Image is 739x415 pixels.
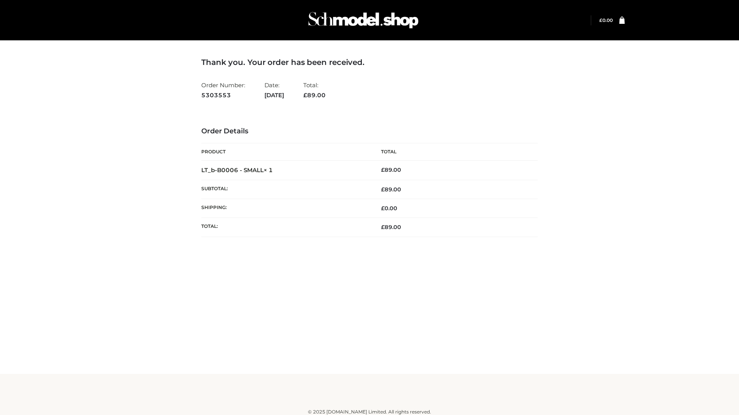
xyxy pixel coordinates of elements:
h3: Order Details [201,127,538,136]
strong: × 1 [264,166,273,174]
strong: [DATE] [264,90,284,100]
bdi: 0.00 [599,17,613,23]
span: £ [381,224,385,231]
li: Order Number: [201,78,245,102]
th: Total: [201,218,369,237]
bdi: 89.00 [381,166,401,173]
span: 89.00 [381,224,401,231]
a: £0.00 [599,17,613,23]
img: Schmodel Admin 964 [306,5,421,35]
span: £ [303,91,307,99]
th: Subtotal: [201,180,369,199]
li: Date: [264,78,284,102]
li: Total: [303,78,326,102]
strong: LT_b-B0006 - SMALL [201,166,273,174]
span: 89.00 [381,186,401,193]
span: £ [381,186,385,193]
span: £ [381,166,385,173]
th: Product [201,143,369,161]
strong: 5303553 [201,90,245,100]
span: 89.00 [303,91,326,99]
th: Total [369,143,538,161]
span: £ [599,17,602,23]
h3: Thank you. Your order has been received. [201,58,538,67]
span: £ [381,205,385,212]
th: Shipping: [201,199,369,218]
bdi: 0.00 [381,205,397,212]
